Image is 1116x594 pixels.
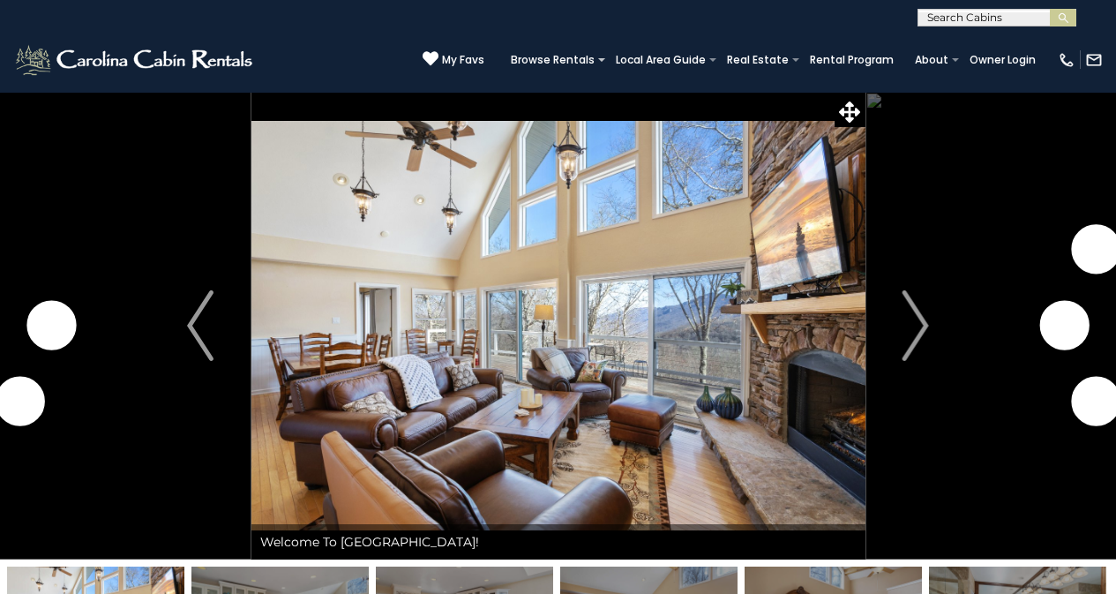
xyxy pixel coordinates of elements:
[718,48,798,72] a: Real Estate
[150,92,251,560] button: Previous
[251,524,865,560] div: Welcome To [GEOGRAPHIC_DATA]!
[906,48,957,72] a: About
[502,48,603,72] a: Browse Rentals
[607,48,715,72] a: Local Area Guide
[865,92,966,560] button: Next
[423,50,484,69] a: My Favs
[187,290,213,361] img: arrow
[442,52,484,68] span: My Favs
[1085,51,1103,69] img: mail-regular-white.png
[1058,51,1075,69] img: phone-regular-white.png
[13,42,258,78] img: White-1-2.png
[903,290,929,361] img: arrow
[801,48,903,72] a: Rental Program
[961,48,1045,72] a: Owner Login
